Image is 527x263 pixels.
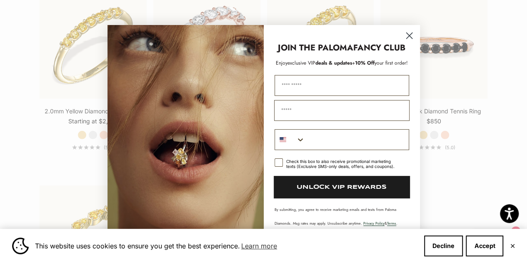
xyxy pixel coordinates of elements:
[355,59,375,67] span: 10% Off
[287,59,352,67] span: deals & updates
[240,240,278,252] a: Learn more
[275,130,305,150] button: Search Countries
[107,25,264,238] img: Loading...
[387,220,396,226] a: Terms
[352,59,408,67] span: + your first order!
[402,28,417,43] button: Close dialog
[510,243,515,248] button: Close
[35,240,417,252] span: This website uses cookies to ensure you get the best experience.
[276,59,287,67] span: Enjoy
[286,159,399,169] div: Check this box to also receive promotional marketing texts (Exclusive SMS-only deals, offers, and...
[363,220,397,226] span: & .
[466,235,503,256] button: Accept
[363,220,385,226] a: Privacy Policy
[275,207,409,226] p: By submitting, you agree to receive marketing emails and texts from Paloma Diamonds. Msg rates ma...
[278,42,353,54] strong: JOIN THE PALOMA
[424,235,463,256] button: Decline
[12,238,29,254] img: Cookie banner
[287,59,315,67] span: exclusive VIP
[274,176,410,198] button: UNLOCK VIP REWARDS
[280,136,286,143] img: United States
[275,75,409,96] input: First Name
[353,42,405,54] strong: FANCY CLUB
[274,100,410,121] input: Email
